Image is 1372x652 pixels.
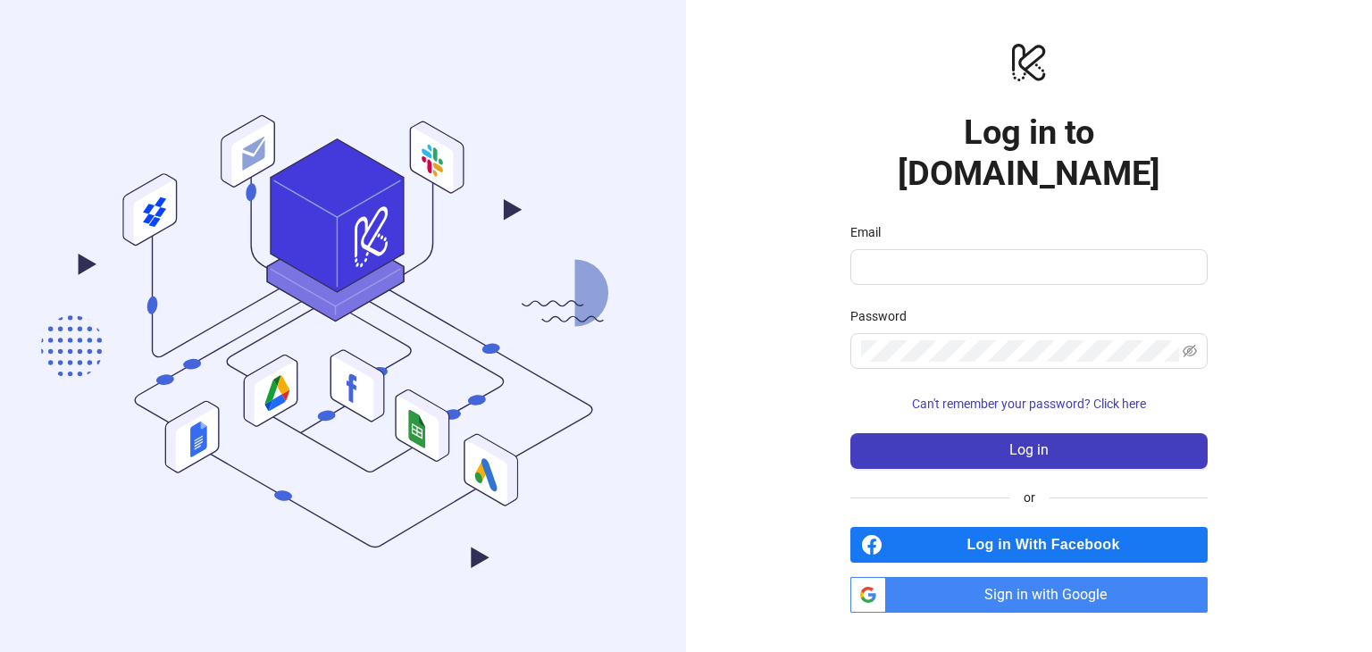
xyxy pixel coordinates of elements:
button: Can't remember your password? Click here [850,390,1208,419]
span: Sign in with Google [893,577,1208,613]
label: Password [850,306,918,326]
a: Can't remember your password? Click here [850,397,1208,411]
span: eye-invisible [1183,344,1197,358]
input: Email [861,256,1193,278]
span: Log in With Facebook [890,527,1208,563]
span: Log in [1009,442,1049,458]
h1: Log in to [DOMAIN_NAME] [850,112,1208,194]
a: Sign in with Google [850,577,1208,613]
input: Password [861,340,1179,362]
button: Log in [850,433,1208,469]
label: Email [850,222,892,242]
a: Log in With Facebook [850,527,1208,563]
span: Can't remember your password? Click here [912,397,1146,411]
span: or [1009,488,1050,507]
